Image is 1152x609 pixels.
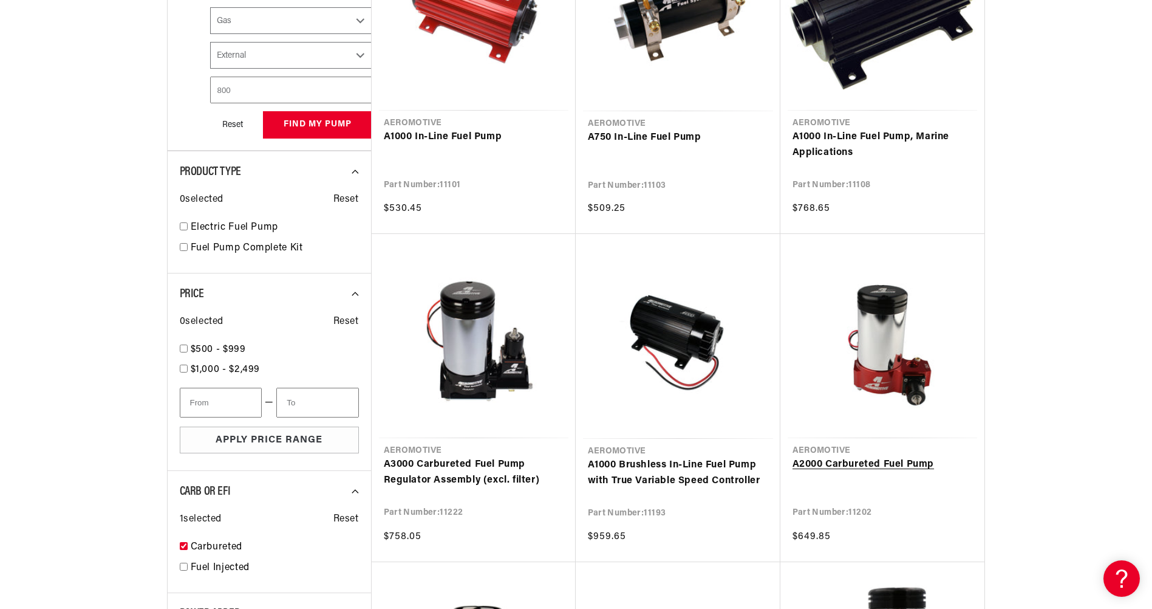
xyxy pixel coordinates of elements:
[180,388,262,418] input: From
[792,457,972,473] a: A2000 Carbureted Fuel Pump
[180,166,241,178] span: Product Type
[210,42,372,69] select: Mounting
[191,540,359,556] a: Carbureted
[191,560,359,576] a: Fuel Injected
[384,457,564,488] a: A3000 Carbureted Fuel Pump Regulator Assembly (excl. filter)
[180,486,231,498] span: CARB or EFI
[210,77,372,103] input: Enter Horsepower
[180,427,359,454] button: Apply Price Range
[180,288,204,300] span: Price
[588,458,768,489] a: A1000 Brushless In-Line Fuel Pump with True Variable Speed Controller
[210,7,372,34] select: Fuel
[180,314,223,330] span: 0 selected
[588,130,768,146] a: A750 In-Line Fuel Pump
[265,395,274,411] span: —
[180,512,222,528] span: 1 selected
[191,220,359,236] a: Electric Fuel Pump
[180,192,223,208] span: 0 selected
[276,388,358,418] input: To
[263,111,372,139] button: find my pump
[191,345,246,354] span: $500 - $999
[191,365,261,374] span: $1,000 - $2,499
[210,111,255,138] button: Reset
[333,512,359,528] span: Reset
[333,314,359,330] span: Reset
[191,241,359,256] a: Fuel Pump Complete Kit
[333,192,359,208] span: Reset
[384,129,564,145] a: A1000 In-Line Fuel Pump
[792,129,972,160] a: A1000 In-Line Fuel Pump, Marine Applications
